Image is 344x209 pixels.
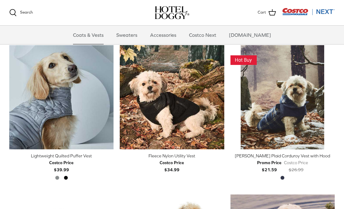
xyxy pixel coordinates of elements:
[111,26,143,44] a: Sweaters
[257,159,282,166] div: Promo Price
[49,159,74,172] b: $39.99
[258,9,276,17] a: Cart
[223,26,277,44] a: [DOMAIN_NAME]
[67,26,109,44] a: Coats & Vests
[120,152,224,159] div: Fleece Nylon Utility Vest
[230,55,257,65] img: This Item Is A Hot Buy! Get it While the Deal is Good!
[9,9,33,16] a: Search
[282,12,335,16] a: Visit Costco Next
[144,26,182,44] a: Accessories
[9,45,114,149] a: Lightweight Quilted Puffer Vest
[230,45,335,149] a: Melton Plaid Corduroy Vest with Hood
[120,45,224,149] a: Fleece Nylon Utility Vest
[49,159,74,166] div: Costco Price
[155,6,189,19] img: hoteldoggycom
[20,10,33,15] span: Search
[257,159,282,172] b: $21.59
[155,6,189,19] a: hoteldoggy.com hoteldoggycom
[289,167,303,172] s: $26.99
[258,9,266,16] span: Cart
[160,159,184,172] b: $34.99
[9,152,114,173] a: Lightweight Quilted Puffer Vest Costco Price$39.99
[160,159,184,166] div: Costco Price
[9,152,114,159] div: Lightweight Quilted Puffer Vest
[120,152,224,173] a: Fleece Nylon Utility Vest Costco Price$34.99
[230,152,335,173] a: [PERSON_NAME] Plaid Corduroy Vest with Hood Promo Price$21.59 Costco Price$26.99
[284,159,308,166] div: Costco Price
[282,8,335,15] img: Costco Next
[230,152,335,159] div: [PERSON_NAME] Plaid Corduroy Vest with Hood
[183,26,222,44] a: Costco Next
